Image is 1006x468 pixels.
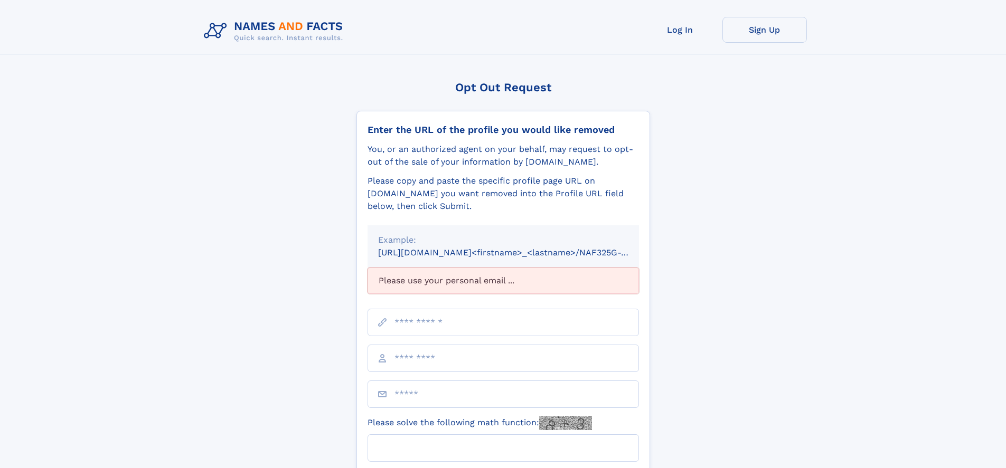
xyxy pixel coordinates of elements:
div: Please use your personal email ... [368,268,639,294]
small: [URL][DOMAIN_NAME]<firstname>_<lastname>/NAF325G-xxxxxxxx [378,247,659,257]
img: Logo Names and Facts [200,17,352,45]
div: Example: [378,234,628,246]
div: Enter the URL of the profile you would like removed [368,124,639,136]
a: Sign Up [722,17,807,43]
div: You, or an authorized agent on your behalf, may request to opt-out of the sale of your informatio... [368,143,639,168]
div: Opt Out Request [356,81,650,94]
label: Please solve the following math function: [368,416,592,430]
div: Please copy and paste the specific profile page URL on [DOMAIN_NAME] you want removed into the Pr... [368,175,639,213]
a: Log In [638,17,722,43]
